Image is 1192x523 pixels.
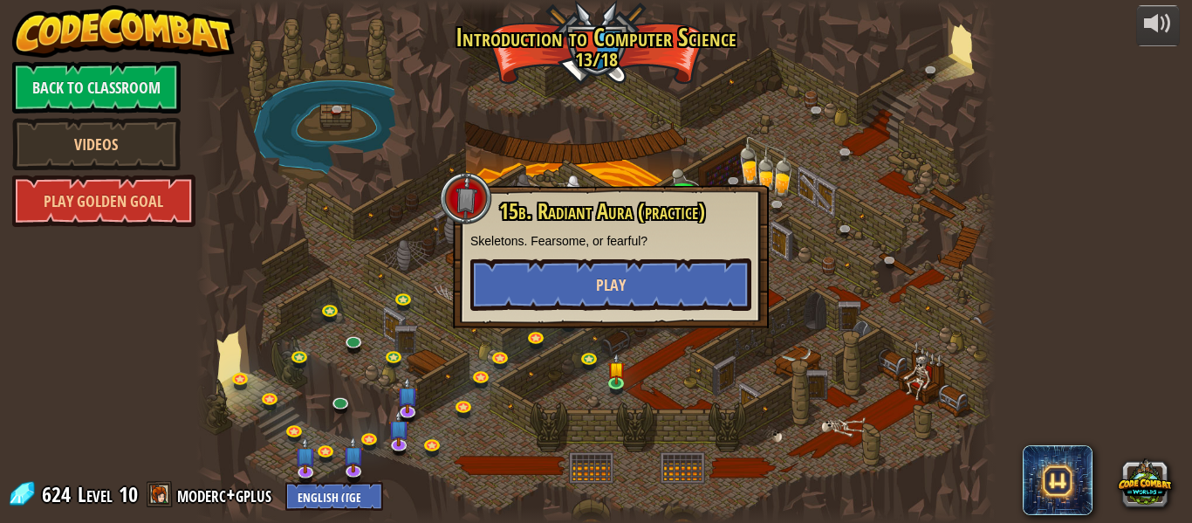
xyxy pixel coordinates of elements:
[343,437,364,473] img: level-banner-unstarted-subscriber.png
[388,409,409,446] img: level-banner-unstarted-subscriber.png
[12,61,181,114] a: Back to Classroom
[470,258,751,311] button: Play
[596,274,626,296] span: Play
[470,232,751,250] p: Skeletons. Fearsome, or fearful?
[12,5,236,58] img: CodeCombat - Learn how to code by playing a game
[295,437,316,474] img: level-banner-unstarted-subscriber.png
[1136,5,1180,46] button: Adjust volume
[397,376,418,413] img: level-banner-unstarted-subscriber.png
[177,480,277,508] a: moderc+gplus
[119,480,138,508] span: 10
[607,354,626,385] img: level-banner-started.png
[12,118,181,170] a: Videos
[12,175,195,227] a: Play Golden Goal
[499,196,705,226] span: 15b. Radiant Aura (practice)
[78,480,113,509] span: Level
[42,480,76,508] span: 624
